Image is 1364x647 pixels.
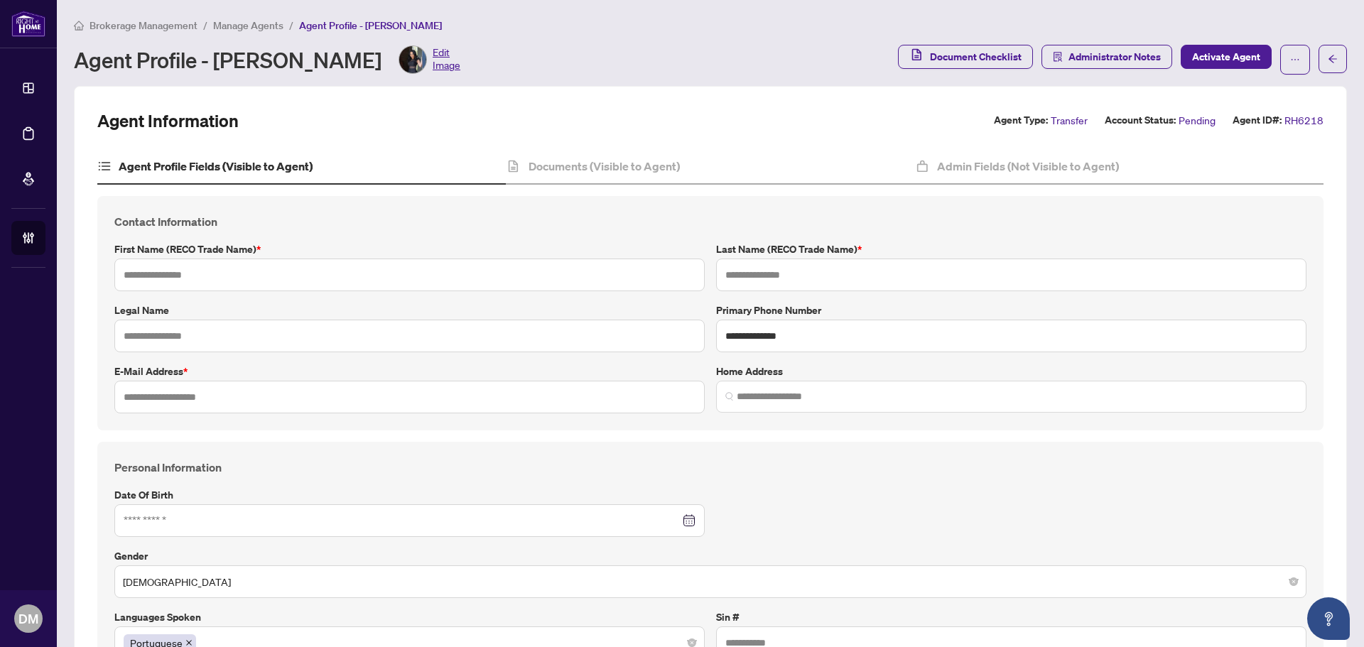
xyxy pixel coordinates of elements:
span: arrow-left [1328,54,1338,64]
button: Open asap [1307,597,1350,640]
span: Document Checklist [930,45,1022,68]
span: solution [1053,52,1063,62]
li: / [289,17,293,33]
span: Activate Agent [1192,45,1260,68]
span: close-circle [688,638,696,647]
label: Sin # [716,609,1306,625]
span: Agent Profile - [PERSON_NAME] [299,19,442,32]
span: ellipsis [1290,55,1300,65]
span: close-circle [1289,577,1298,586]
label: Gender [114,548,1306,564]
label: Primary Phone Number [716,303,1306,318]
span: Transfer [1051,112,1088,129]
h4: Contact Information [114,213,1306,230]
span: Manage Agents [213,19,283,32]
span: home [74,21,84,31]
img: search_icon [725,392,734,401]
span: Edit Image [433,45,460,74]
button: Administrator Notes [1041,45,1172,69]
label: Agent ID#: [1233,112,1282,129]
h4: Agent Profile Fields (Visible to Agent) [119,158,313,175]
li: / [203,17,207,33]
label: Legal Name [114,303,705,318]
label: First Name (RECO Trade Name) [114,241,705,257]
label: Date of Birth [114,487,705,503]
button: Activate Agent [1181,45,1272,69]
label: E-mail Address [114,364,705,379]
label: Agent Type: [994,112,1048,129]
span: Female [123,568,1298,595]
label: Languages spoken [114,609,705,625]
div: Agent Profile - [PERSON_NAME] [74,45,460,74]
h4: Documents (Visible to Agent) [529,158,680,175]
button: Document Checklist [898,45,1033,69]
label: Account Status: [1105,112,1176,129]
img: logo [11,11,45,37]
span: Pending [1179,112,1216,129]
label: Home Address [716,364,1306,379]
label: Last Name (RECO Trade Name) [716,241,1306,257]
h2: Agent Information [97,109,239,132]
span: RH6218 [1284,112,1324,129]
h4: Personal Information [114,459,1306,476]
span: Administrator Notes [1068,45,1161,68]
h4: Admin Fields (Not Visible to Agent) [937,158,1119,175]
span: Brokerage Management [90,19,197,32]
span: DM [18,609,38,629]
span: close [185,639,193,646]
img: Profile Icon [399,46,426,73]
